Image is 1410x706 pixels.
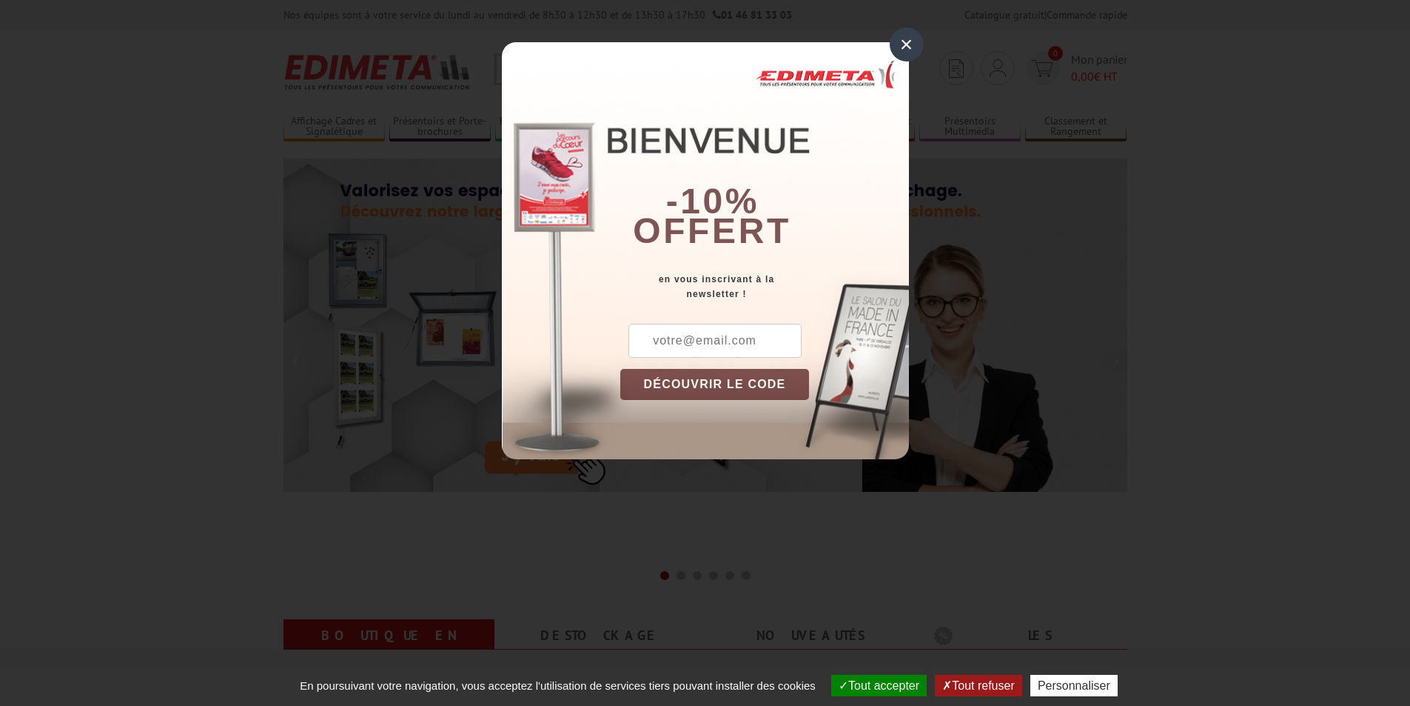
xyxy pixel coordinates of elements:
span: En poursuivant votre navigation, vous acceptez l'utilisation de services tiers pouvant installer ... [292,679,823,692]
b: -10% [666,182,759,221]
button: Personnaliser (fenêtre modale) [1030,675,1118,696]
button: Tout accepter [831,675,927,696]
input: votre@email.com [628,324,802,358]
button: DÉCOUVRIR LE CODE [620,369,810,400]
font: offert [633,211,791,250]
button: Tout refuser [935,675,1021,696]
div: en vous inscrivant à la newsletter ! [620,272,909,302]
div: × [890,27,924,61]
